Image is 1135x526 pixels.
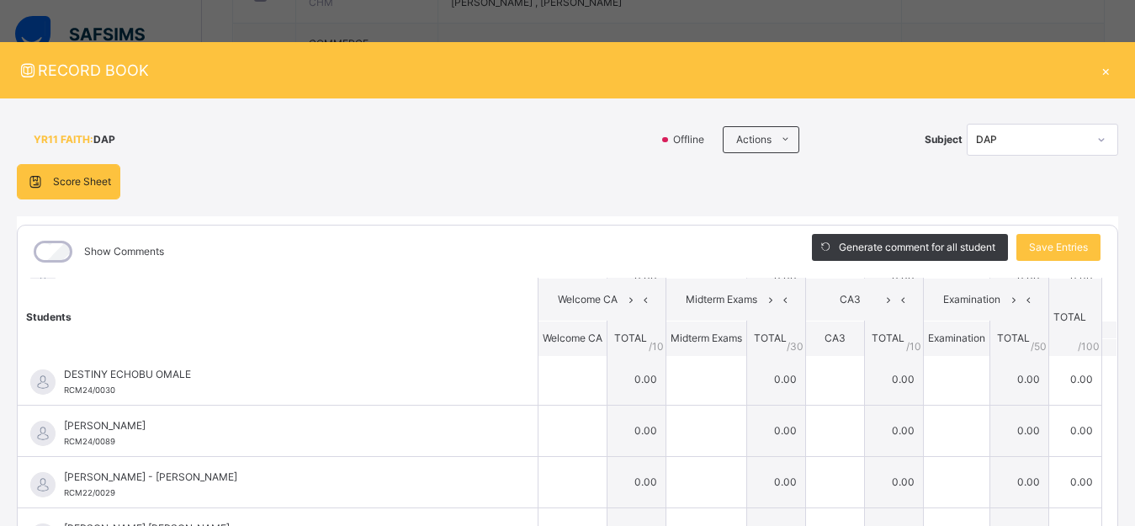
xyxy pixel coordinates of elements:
td: 0.00 [1048,353,1101,405]
span: DESTINY ECHOBU OMALE [64,367,500,382]
span: TOTAL [872,332,904,344]
span: /100 [1078,338,1100,353]
td: 0.00 [989,456,1048,507]
span: Save Entries [1029,240,1088,255]
span: Examination [936,292,1007,307]
td: 0.00 [746,405,805,456]
td: 0.00 [607,456,666,507]
span: / 10 [906,338,921,353]
span: RCM24/0030 [64,385,115,395]
td: 0.00 [989,405,1048,456]
td: 0.00 [864,405,923,456]
span: TOTAL [997,332,1030,344]
img: default.svg [30,472,56,497]
span: CA3 [819,292,882,307]
span: [PERSON_NAME] [64,418,500,433]
span: Actions [736,132,772,147]
span: Welcome CA [551,292,624,307]
span: RCM24/0089 [64,437,115,446]
div: × [1093,59,1118,82]
span: TOTAL [614,332,647,344]
td: 0.00 [1048,456,1101,507]
label: Show Comments [84,244,164,259]
img: default.svg [30,421,56,446]
span: Score Sheet [53,174,111,189]
td: 0.00 [607,353,666,405]
span: DAP [93,132,115,147]
span: [PERSON_NAME] - [PERSON_NAME] [64,470,500,485]
span: YR11 FAITH : [34,132,93,147]
span: CA3 [825,332,846,344]
span: TOTAL [754,332,787,344]
span: Students [26,310,72,322]
span: Welcome CA [543,332,602,344]
td: 0.00 [746,353,805,405]
span: Examination [928,332,985,344]
td: 0.00 [864,353,923,405]
img: default.svg [30,369,56,395]
td: 0.00 [746,456,805,507]
td: 0.00 [607,405,666,456]
td: 0.00 [989,353,1048,405]
th: TOTAL [1048,278,1101,356]
span: RCM22/0029 [64,488,115,497]
span: RECORD BOOK [17,59,1093,82]
span: Midterm Exams [671,332,742,344]
span: / 10 [649,338,664,353]
td: 0.00 [1048,405,1101,456]
td: 0.00 [864,456,923,507]
span: Offline [671,132,714,147]
span: Generate comment for all student [839,240,995,255]
span: / 50 [1031,338,1047,353]
span: Midterm Exams [679,292,764,307]
span: / 30 [787,338,804,353]
span: Subject [925,132,963,147]
div: DAP [976,132,1087,147]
